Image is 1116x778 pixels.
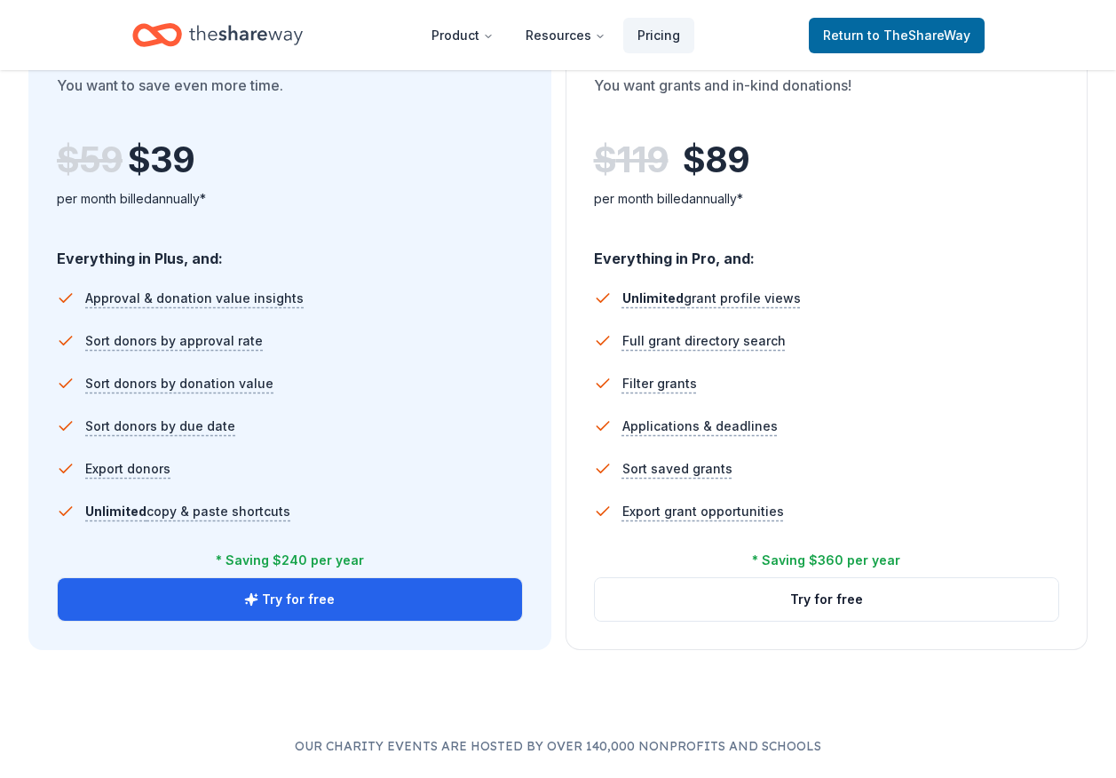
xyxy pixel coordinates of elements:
[622,290,801,306] span: grant profile views
[594,188,1060,210] div: per month billed annually*
[683,135,749,185] span: $ 89
[216,550,364,571] div: * Saving $240 per year
[85,330,263,352] span: Sort donors by approval rate
[595,578,1059,621] button: Try for free
[752,550,900,571] div: * Saving $360 per year
[85,504,146,519] span: Unlimited
[417,14,694,56] nav: Main
[85,288,304,309] span: Approval & donation value insights
[85,458,170,480] span: Export donors
[622,373,697,394] span: Filter grants
[57,75,523,124] div: You want to save even more time.
[57,188,523,210] div: per month billed annually*
[511,18,620,53] button: Resources
[622,330,786,352] span: Full grant directory search
[622,458,732,480] span: Sort saved grants
[58,578,522,621] button: Try for free
[622,290,684,306] span: Unlimited
[594,75,1060,124] div: You want grants and in-kind donations!
[623,18,694,53] a: Pricing
[417,18,508,53] button: Product
[823,25,970,46] span: Return
[28,735,1088,757] p: Our charity events are hosted by over 140,000 nonprofits and schools
[85,416,235,437] span: Sort donors by due date
[809,18,985,53] a: Returnto TheShareWay
[867,28,970,43] span: to TheShareWay
[622,416,778,437] span: Applications & deadlines
[57,233,523,270] div: Everything in Plus, and:
[85,373,273,394] span: Sort donors by donation value
[132,14,303,56] a: Home
[594,233,1060,270] div: Everything in Pro, and:
[128,135,194,185] span: $ 39
[85,504,290,519] span: copy & paste shortcuts
[622,501,784,522] span: Export grant opportunities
